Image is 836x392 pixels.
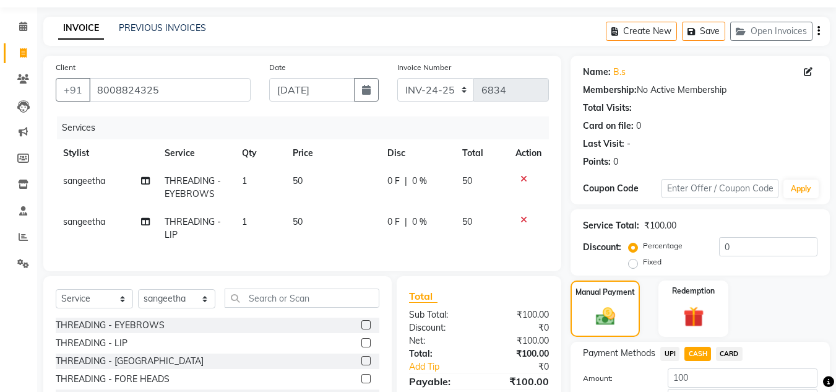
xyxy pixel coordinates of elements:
div: Discount: [400,321,479,334]
input: Search by Name/Mobile/Email/Code [89,78,251,102]
span: | [405,175,407,188]
label: Invoice Number [397,62,451,73]
span: 0 % [412,175,427,188]
div: THREADING - [GEOGRAPHIC_DATA] [56,355,204,368]
th: Service [157,139,234,167]
a: PREVIOUS INVOICES [119,22,206,33]
div: ₹100.00 [479,347,558,360]
span: Payment Methods [583,347,655,360]
div: Discount: [583,241,621,254]
div: - [627,137,631,150]
label: Amount: [574,373,658,384]
span: UPI [660,347,679,361]
label: Fixed [643,256,661,268]
span: 0 % [412,216,427,229]
span: Total [409,290,437,303]
span: CARD [716,347,743,361]
label: Redemption [672,285,715,297]
span: THREADING - LIP [165,216,221,240]
div: ₹0 [493,360,559,373]
div: 0 [636,120,641,133]
th: Price [285,139,380,167]
div: Service Total: [583,219,639,232]
div: Points: [583,155,611,168]
button: Open Invoices [730,22,812,41]
input: Search or Scan [225,289,379,308]
span: 0 F [387,216,400,229]
div: Total Visits: [583,102,632,115]
div: ₹100.00 [479,374,558,389]
div: Services [57,116,558,139]
div: ₹0 [479,321,558,334]
button: Create New [606,22,677,41]
a: INVOICE [58,17,104,40]
div: Net: [400,334,479,347]
button: +91 [56,78,90,102]
div: THREADING - EYEBROWS [56,319,165,332]
div: Card on file: [583,120,634,133]
input: Enter Offer / Coupon Code [661,179,778,198]
button: Apply [783,180,819,198]
div: THREADING - FORE HEADS [56,373,170,386]
span: 0 F [387,175,400,188]
label: Percentage [643,240,683,251]
span: 50 [462,175,472,186]
img: _gift.svg [677,304,710,329]
a: B.s [613,66,626,79]
div: Membership: [583,84,637,97]
span: sangeetha [63,216,105,227]
div: ₹100.00 [479,334,558,347]
div: Coupon Code [583,182,661,195]
div: ₹100.00 [644,219,676,232]
span: THREADING - EYEBROWS [165,175,221,199]
th: Stylist [56,139,157,167]
div: ₹100.00 [479,308,558,321]
span: CASH [684,347,711,361]
input: Amount [668,368,817,388]
div: Total: [400,347,479,360]
span: sangeetha [63,175,105,186]
div: Payable: [400,374,479,389]
img: _cash.svg [590,305,621,328]
th: Action [508,139,549,167]
div: 0 [613,155,618,168]
th: Disc [380,139,455,167]
span: | [405,216,407,229]
span: 50 [293,216,303,227]
button: Save [682,22,725,41]
a: Add Tip [400,360,492,373]
div: Name: [583,66,611,79]
div: Sub Total: [400,308,479,321]
th: Qty [235,139,286,167]
span: 1 [242,216,247,227]
label: Date [269,62,286,73]
th: Total [455,139,508,167]
div: THREADING - LIP [56,337,127,350]
div: No Active Membership [583,84,817,97]
span: 50 [462,216,472,227]
span: 50 [293,175,303,186]
label: Manual Payment [575,287,635,298]
div: Last Visit: [583,137,624,150]
label: Client [56,62,75,73]
span: 1 [242,175,247,186]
